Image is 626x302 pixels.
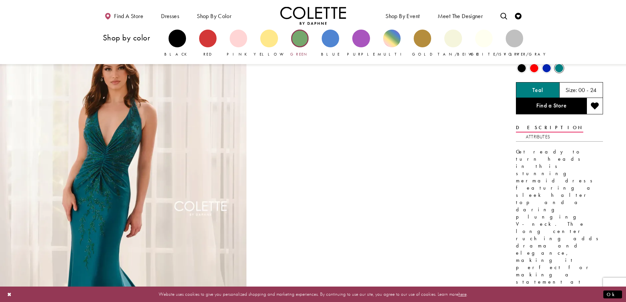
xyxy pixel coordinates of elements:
[384,7,421,25] span: Shop By Event
[516,123,583,132] a: Description
[169,30,186,57] a: Black
[516,62,527,74] div: Black
[280,7,346,25] a: Visit Home Page
[541,62,552,74] div: Royal Blue
[553,62,565,74] div: Teal
[412,52,433,57] span: Gold
[506,30,523,57] a: Silver/Gray
[254,52,287,57] span: Yellow
[499,52,549,57] span: Silver/Gray
[528,62,540,74] div: Red
[291,30,309,57] a: Green
[227,52,250,57] span: Pink
[499,7,509,25] a: Toggle search
[114,13,143,19] span: Find a store
[260,30,278,57] a: Yellow
[103,7,145,25] a: Find a store
[469,52,523,57] span: White/Ivory
[414,30,431,57] a: Gold
[164,52,190,57] span: Black
[159,7,181,25] span: Dresses
[475,30,493,57] a: White/Ivory
[197,13,231,19] span: Shop by color
[516,148,603,300] p: Get ready to turn heads in this stunning mermaid dress featuring a sleek halter top and a daring ...
[532,87,543,93] h5: Chosen color
[383,30,401,57] a: Multi
[603,290,622,298] button: Submit Dialog
[321,52,340,57] span: Blue
[161,13,179,19] span: Dresses
[578,87,597,93] h5: 00 - 24
[458,291,467,297] a: here
[322,30,339,57] a: Blue
[587,98,603,114] button: Add to wishlist
[290,52,310,57] span: Green
[513,7,523,25] a: Check Wishlist
[438,13,483,19] span: Meet the designer
[47,290,579,299] p: Website uses cookies to give you personalized shopping and marketing experiences. By continuing t...
[103,33,162,42] h3: Shop by color
[352,30,370,57] a: Purple
[516,98,587,114] a: Find a Store
[250,31,496,154] video: Style CL6133 Colette by Daphne #1 autoplay loop mute video
[526,132,550,142] a: Attributes
[444,30,462,57] a: Tan/Beige
[378,52,406,57] span: Multi
[195,7,233,25] span: Shop by color
[280,7,346,25] img: Colette by Daphne
[438,52,479,57] span: Tan/Beige
[385,13,420,19] span: Shop By Event
[436,7,485,25] a: Meet the designer
[516,62,603,75] div: Product color controls state depends on size chosen
[199,30,217,57] a: Red
[347,52,375,57] span: Purple
[566,86,577,94] span: Size:
[230,30,247,57] a: Pink
[4,289,15,300] button: Close Dialog
[203,52,212,57] span: Red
